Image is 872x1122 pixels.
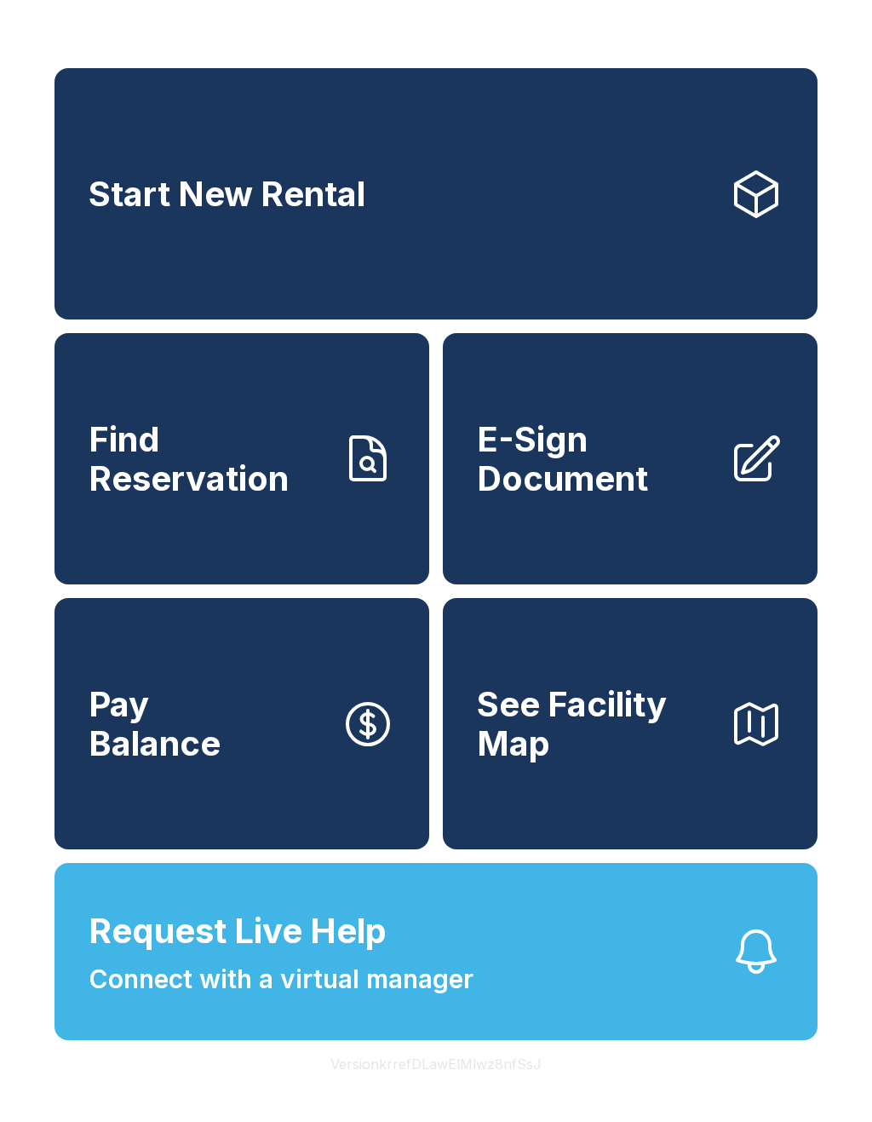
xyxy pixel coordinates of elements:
[477,420,715,498] span: E-Sign Document
[54,598,429,849] button: PayBalance
[89,906,387,957] span: Request Live Help
[54,333,429,584] a: Find Reservation
[89,420,327,498] span: Find Reservation
[89,960,473,998] span: Connect with a virtual manager
[317,1040,555,1088] button: VersionkrrefDLawElMlwz8nfSsJ
[477,685,715,762] span: See Facility Map
[54,863,817,1040] button: Request Live HelpConnect with a virtual manager
[443,333,817,584] a: E-Sign Document
[89,175,365,214] span: Start New Rental
[89,685,221,762] span: Pay Balance
[54,68,817,319] a: Start New Rental
[443,598,817,849] button: See Facility Map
